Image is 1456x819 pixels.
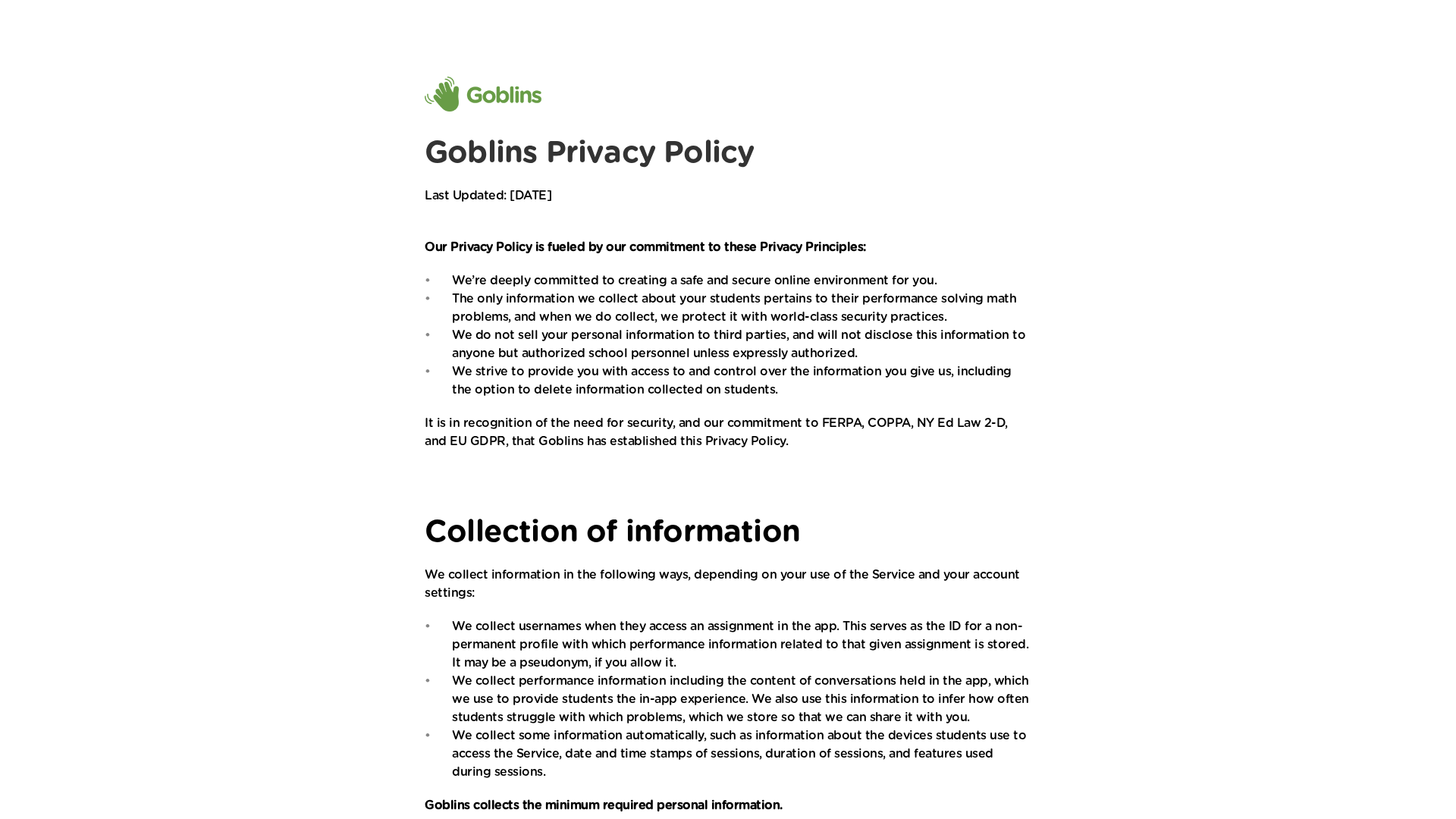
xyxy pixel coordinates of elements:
h1: Goblins Privacy Policy [425,135,1031,171]
p: We collect some information automatically, such as information about the devices students use to ... [452,726,1031,781]
strong: Goblins collects the minimum required personal information. [425,799,783,811]
p: We do not sell your personal information to third parties, and will not disclose this information... [452,326,1031,362]
p: We collect usernames when they access an assignment in the app. This serves as the ID for a non-p... [452,617,1031,672]
p: We collect information in the following ways, depending on your use of the Service and your accou... [425,566,1031,602]
p: We strive to provide you with access to and control over the information you give us, including t... [452,362,1031,399]
p: We’re deeply committed to creating a safe and secure online environment for you. [452,271,1031,290]
span: Last Updated: [DATE] [425,190,551,202]
p: We collect performance information including the content of conversations held in the app, which ... [452,672,1031,726]
p: It is in recognition of the need for security, and our commitment to FERPA, COPPA, NY Ed Law 2-D,... [425,414,1031,450]
strong: Our Privacy Policy is fueled by our commitment to these Privacy Principles: [425,241,866,253]
h1: Collection of information [425,514,1031,551]
p: The only information we collect about your students pertains to their performance solving math pr... [452,290,1031,326]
